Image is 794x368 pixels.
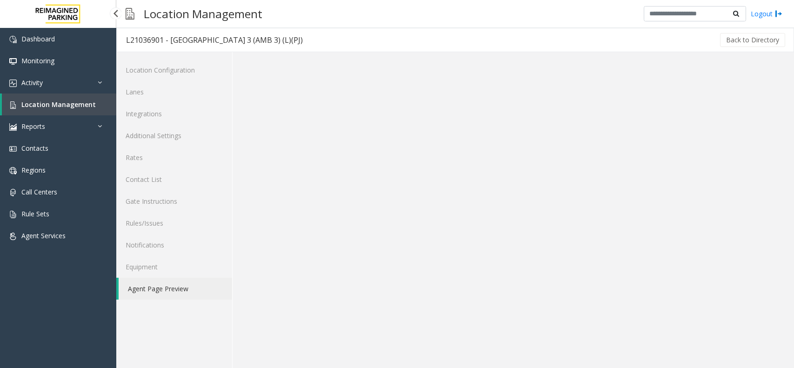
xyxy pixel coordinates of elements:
span: Reports [21,122,45,131]
a: Contact List [116,168,232,190]
div: L21036901 - [GEOGRAPHIC_DATA] 3 (AMB 3) (L)(PJ) [126,34,303,46]
a: Location Configuration [116,59,232,81]
a: Rates [116,147,232,168]
img: 'icon' [9,211,17,218]
img: 'icon' [9,58,17,65]
img: 'icon' [9,101,17,109]
img: 'icon' [9,123,17,131]
a: Location Management [2,94,116,115]
span: Agent Services [21,231,66,240]
img: 'icon' [9,233,17,240]
img: logout [775,9,782,19]
img: 'icon' [9,189,17,196]
a: Integrations [116,103,232,125]
a: Rules/Issues [116,212,232,234]
img: 'icon' [9,36,17,43]
a: Equipment [116,256,232,278]
button: Back to Directory [720,33,785,47]
img: pageIcon [126,2,134,25]
img: 'icon' [9,145,17,153]
img: 'icon' [9,80,17,87]
span: Regions [21,166,46,174]
span: Location Management [21,100,96,109]
img: 'icon' [9,167,17,174]
span: Rule Sets [21,209,49,218]
span: Call Centers [21,187,57,196]
a: Logout [751,9,782,19]
span: Monitoring [21,56,54,65]
a: Agent Page Preview [119,278,232,300]
a: Additional Settings [116,125,232,147]
a: Gate Instructions [116,190,232,212]
a: Lanes [116,81,232,103]
a: Notifications [116,234,232,256]
span: Dashboard [21,34,55,43]
span: Activity [21,78,43,87]
span: Contacts [21,144,48,153]
h3: Location Management [139,2,267,25]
